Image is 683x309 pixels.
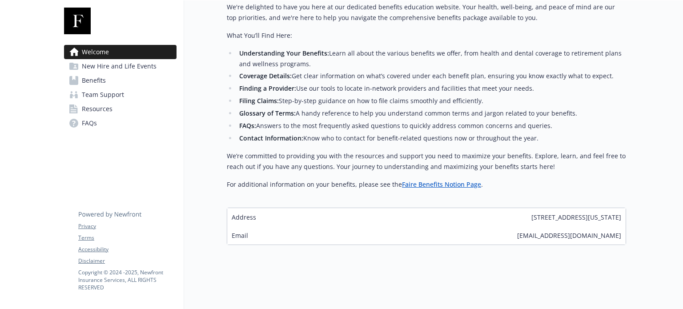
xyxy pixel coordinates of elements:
span: New Hire and Life Events [82,59,157,73]
a: Benefits [64,73,177,88]
span: Benefits [82,73,106,88]
span: Address [232,213,256,222]
a: Faire Benefits Notion Page [402,180,481,189]
li: Step-by-step guidance on how to file claims smoothly and efficiently. [237,96,626,106]
a: New Hire and Life Events [64,59,177,73]
span: Welcome [82,45,109,59]
a: FAQs [64,116,177,130]
p: Copyright © 2024 - 2025 , Newfront Insurance Services, ALL RIGHTS RESERVED [78,269,176,291]
span: FAQs [82,116,97,130]
strong: Contact Information: [239,134,303,142]
a: Disclaimer [78,257,176,265]
li: Know who to contact for benefit-related questions now or throughout the year. [237,133,626,144]
li: Get clear information on what’s covered under each benefit plan, ensuring you know exactly what t... [237,71,626,81]
strong: Glossary of Terms: [239,109,296,117]
p: For additional information on your benefits, please see the . [227,179,626,190]
a: Terms [78,234,176,242]
span: Team Support [82,88,124,102]
span: [EMAIL_ADDRESS][DOMAIN_NAME] [517,231,621,240]
strong: FAQs: [239,121,256,130]
strong: Filing Claims: [239,96,279,105]
li: Use our tools to locate in-network providers and facilities that meet your needs. [237,83,626,94]
li: Answers to the most frequently asked questions to quickly address common concerns and queries. [237,120,626,131]
p: What You’ll Find Here: [227,30,626,41]
p: We’re committed to providing you with the resources and support you need to maximize your benefit... [227,151,626,172]
span: Email [232,231,248,240]
strong: Finding a Provider: [239,84,296,92]
a: Welcome [64,45,177,59]
a: Privacy [78,222,176,230]
a: Team Support [64,88,177,102]
strong: Understanding Your Benefits: [239,49,329,57]
span: [STREET_ADDRESS][US_STATE] [531,213,621,222]
strong: Coverage Details: [239,72,292,80]
p: We're delighted to have you here at our dedicated benefits education website. Your health, well-b... [227,2,626,23]
a: Resources [64,102,177,116]
span: Resources [82,102,112,116]
li: Learn all about the various benefits we offer, from health and dental coverage to retirement plan... [237,48,626,69]
li: A handy reference to help you understand common terms and jargon related to your benefits. [237,108,626,119]
a: Accessibility [78,245,176,253]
